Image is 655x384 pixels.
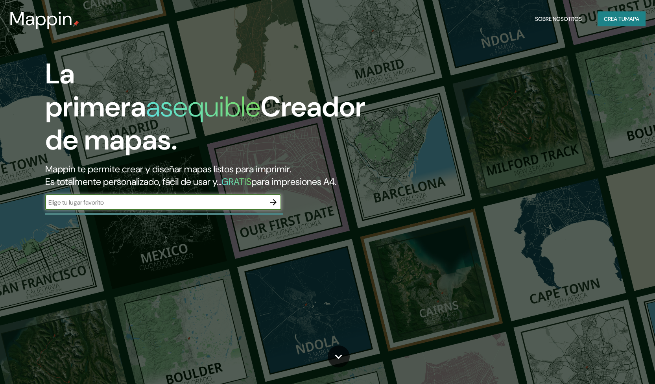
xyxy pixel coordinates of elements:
[73,20,79,27] img: pin de mapeo
[45,175,221,188] font: Es totalmente personalizado, fácil de usar y...
[45,163,291,175] font: Mappin te permite crear y diseñar mapas listos para imprimir.
[625,15,639,22] font: mapa
[45,198,266,207] input: Elige tu lugar favorito
[598,11,646,26] button: Crea tumapa
[9,6,73,31] font: Mappin
[251,175,336,188] font: para impresiones A4.
[45,55,146,125] font: La primera
[146,89,260,125] font: asequible
[535,15,582,22] font: Sobre nosotros
[604,15,625,22] font: Crea tu
[221,175,251,188] font: GRATIS
[45,89,365,158] font: Creador de mapas.
[532,11,585,26] button: Sobre nosotros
